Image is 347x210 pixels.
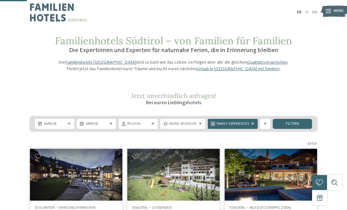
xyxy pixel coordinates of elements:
[313,141,317,146] span: 27
[307,141,311,146] span: 27
[247,60,287,65] a: Qualitätsversprechen
[286,122,299,126] span: filtern
[30,149,122,201] img: Post Alpina - Family Mountain Chalets ****ˢ
[131,92,216,100] span: Jetzt unverbindlich anfragen!
[146,100,201,105] span: Bei euren Lieblingshotels
[312,10,317,14] a: EN
[217,122,249,127] span: Family Experiences
[86,122,107,127] span: Abreise
[225,149,317,201] img: Familienhotels gesucht? Hier findet ihr die besten!
[197,67,280,71] a: Urlaub in [GEOGRAPHIC_DATA] mit Kindern
[127,149,220,201] img: Kinderparadies Alpin ***ˢ
[55,59,292,72] p: Die sind so bunt wie das Leben, verfolgen aber alle die gleichen . Findet jetzt das Familienhotel...
[132,206,172,210] span: Eisacktal – Gossensass
[169,122,197,127] span: Meine Wünsche
[305,10,309,14] a: IT
[55,34,292,47] span: Familienhotels Südtirol – von Familien für Familien
[35,206,95,210] span: Dolomiten – Vierschach-Innichen
[44,122,66,127] span: Anreise
[69,47,278,54] span: Die Expertinnen und Experten für naturnahe Ferien, die in Erinnerung bleiben
[65,60,136,65] a: Familienhotels [GEOGRAPHIC_DATA]
[297,10,302,14] a: DE
[230,206,291,210] span: Eisacktal – Vals-[GEOGRAPHIC_DATA]
[334,9,344,14] span: Menü
[311,141,313,146] span: /
[127,122,149,127] span: Region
